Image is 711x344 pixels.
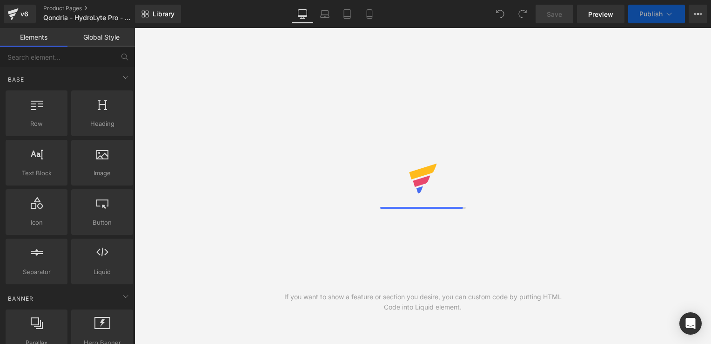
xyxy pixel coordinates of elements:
span: Icon [8,218,65,227]
span: Separator [8,267,65,277]
span: Save [547,9,562,19]
div: Open Intercom Messenger [679,312,702,335]
span: Liquid [74,267,130,277]
button: Redo [513,5,532,23]
a: Tablet [336,5,358,23]
span: Text Block [8,168,65,178]
span: Publish [639,10,663,18]
span: Preview [588,9,613,19]
span: Button [74,218,130,227]
a: Product Pages [43,5,150,12]
a: Desktop [291,5,314,23]
a: New Library [135,5,181,23]
span: Banner [7,294,34,303]
button: Publish [628,5,685,23]
button: More [689,5,707,23]
a: v6 [4,5,36,23]
span: Image [74,168,130,178]
a: Mobile [358,5,381,23]
button: Undo [491,5,510,23]
span: Qondria - HydroLyte Pro - Special Offer [43,14,133,21]
div: v6 [19,8,30,20]
span: Base [7,75,25,84]
span: Row [8,119,65,129]
a: Preview [577,5,624,23]
div: If you want to show a feature or section you desire, you can custom code by putting HTML Code int... [279,292,567,312]
span: Library [153,10,174,18]
a: Global Style [67,28,135,47]
a: Laptop [314,5,336,23]
span: Heading [74,119,130,129]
